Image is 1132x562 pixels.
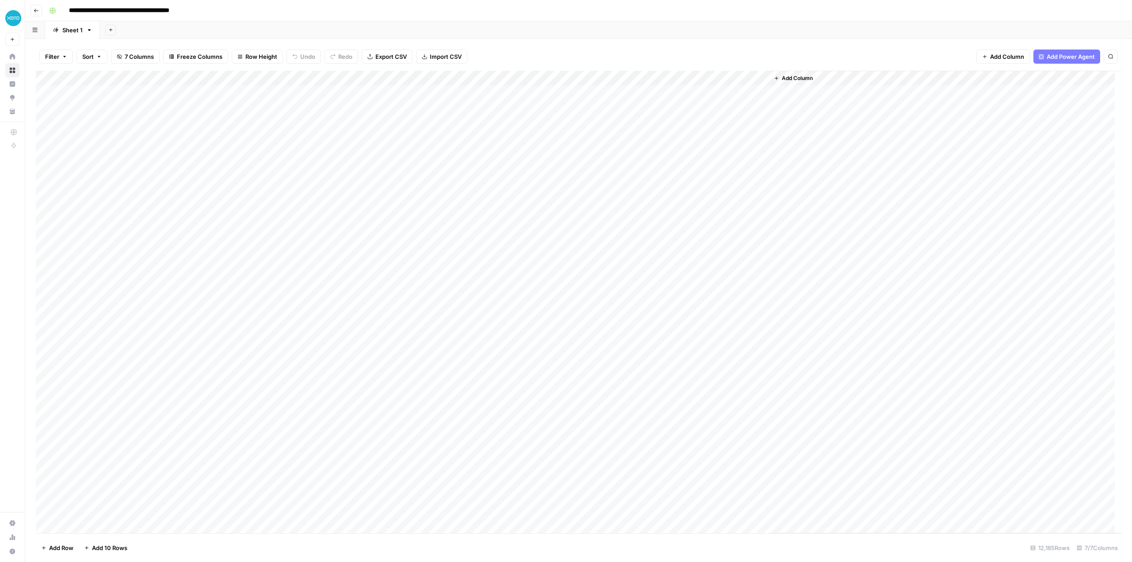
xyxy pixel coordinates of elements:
span: Import CSV [430,52,462,61]
button: Filter [39,50,73,64]
button: Redo [325,50,358,64]
div: Sheet 1 [62,26,83,34]
button: Add 10 Rows [79,541,133,555]
img: XeroOps Logo [5,10,21,26]
div: 7/7 Columns [1073,541,1121,555]
button: Add Row [36,541,79,555]
a: Usage [5,530,19,544]
button: Freeze Columns [163,50,228,64]
button: Add Column [770,73,816,84]
button: Add Column [976,50,1030,64]
a: Insights [5,77,19,91]
button: Workspace: XeroOps [5,7,19,29]
button: Add Power Agent [1033,50,1100,64]
span: Redo [338,52,352,61]
span: Row Height [245,52,277,61]
a: Sheet 1 [45,21,100,39]
a: Your Data [5,104,19,119]
span: Add Column [782,74,813,82]
button: Sort [76,50,107,64]
button: Import CSV [416,50,467,64]
button: Undo [287,50,321,64]
span: Export CSV [375,52,407,61]
a: Home [5,50,19,64]
span: Sort [82,52,94,61]
span: Add Power Agent [1047,52,1095,61]
button: Row Height [232,50,283,64]
span: Freeze Columns [177,52,222,61]
button: 7 Columns [111,50,160,64]
button: Help + Support [5,544,19,558]
span: Add Row [49,543,73,552]
a: Opportunities [5,91,19,105]
span: Add Column [990,52,1024,61]
button: Export CSV [362,50,413,64]
span: Filter [45,52,59,61]
span: Add 10 Rows [92,543,127,552]
span: Undo [300,52,315,61]
a: Browse [5,63,19,77]
span: 7 Columns [125,52,154,61]
div: 12,185 Rows [1027,541,1073,555]
a: Settings [5,516,19,530]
